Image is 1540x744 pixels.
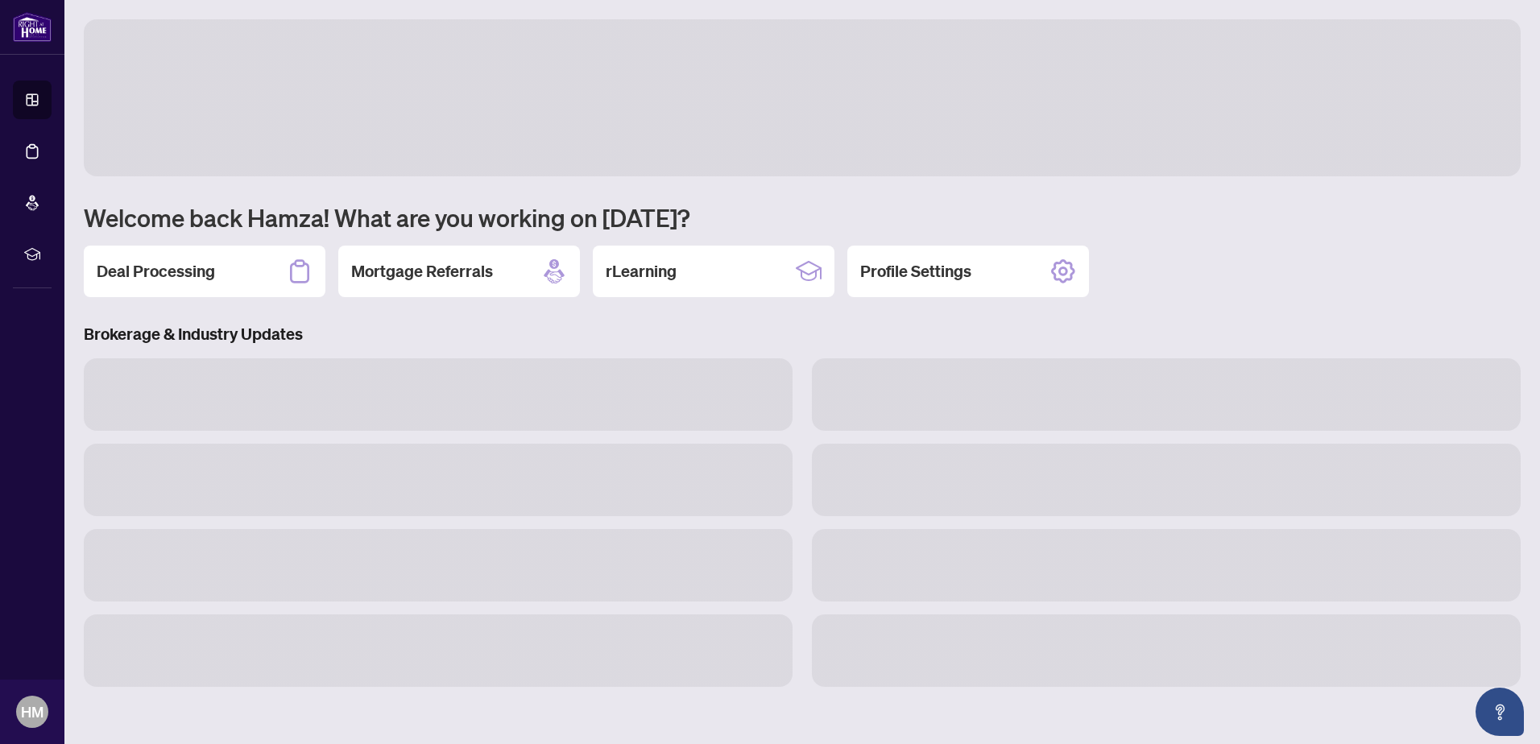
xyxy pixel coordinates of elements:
h2: rLearning [606,260,677,283]
h2: Mortgage Referrals [351,260,493,283]
h3: Brokerage & Industry Updates [84,323,1521,345]
button: Open asap [1476,688,1524,736]
span: HM [21,701,43,723]
h2: Profile Settings [860,260,971,283]
h2: Deal Processing [97,260,215,283]
h1: Welcome back Hamza! What are you working on [DATE]? [84,202,1521,233]
img: logo [13,12,52,42]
